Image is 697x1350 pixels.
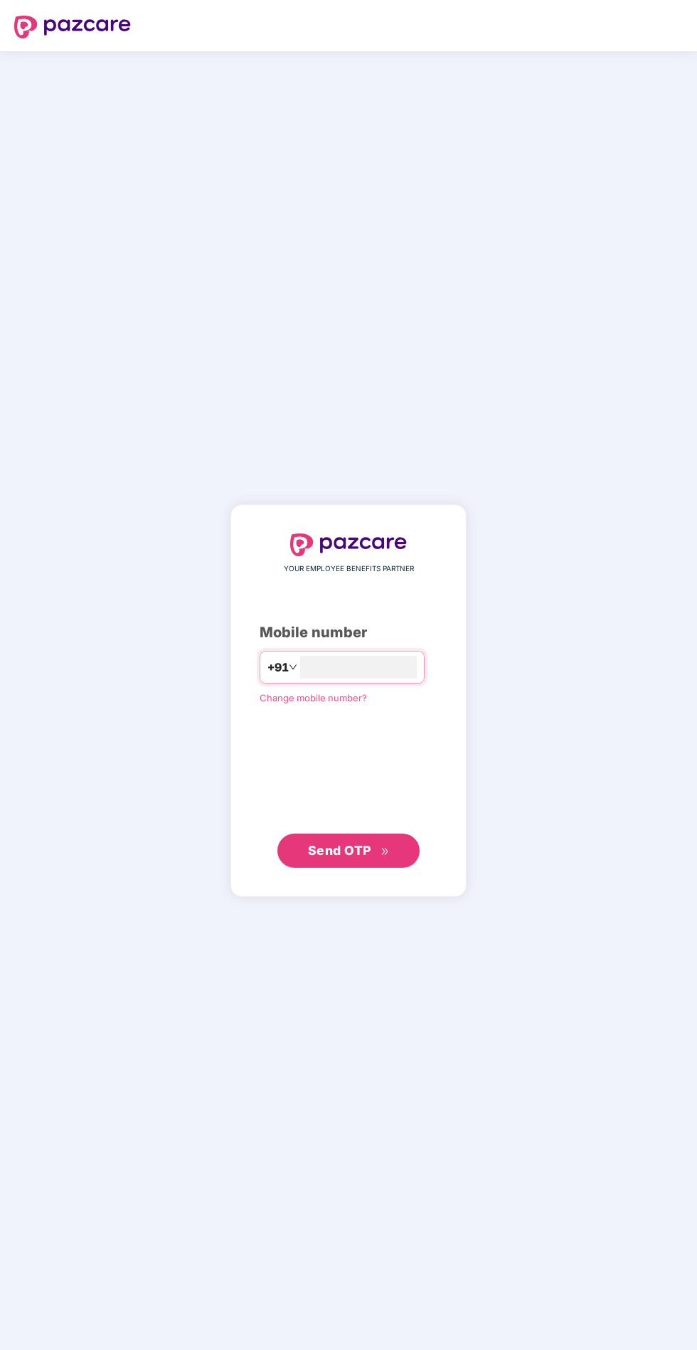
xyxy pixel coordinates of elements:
[14,16,131,38] img: logo
[260,622,437,644] div: Mobile number
[267,659,289,676] span: +91
[284,563,414,575] span: YOUR EMPLOYEE BENEFITS PARTNER
[290,533,407,556] img: logo
[289,663,297,671] span: down
[308,843,371,858] span: Send OTP
[260,692,367,703] a: Change mobile number?
[277,834,420,868] button: Send OTPdouble-right
[381,847,390,856] span: double-right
